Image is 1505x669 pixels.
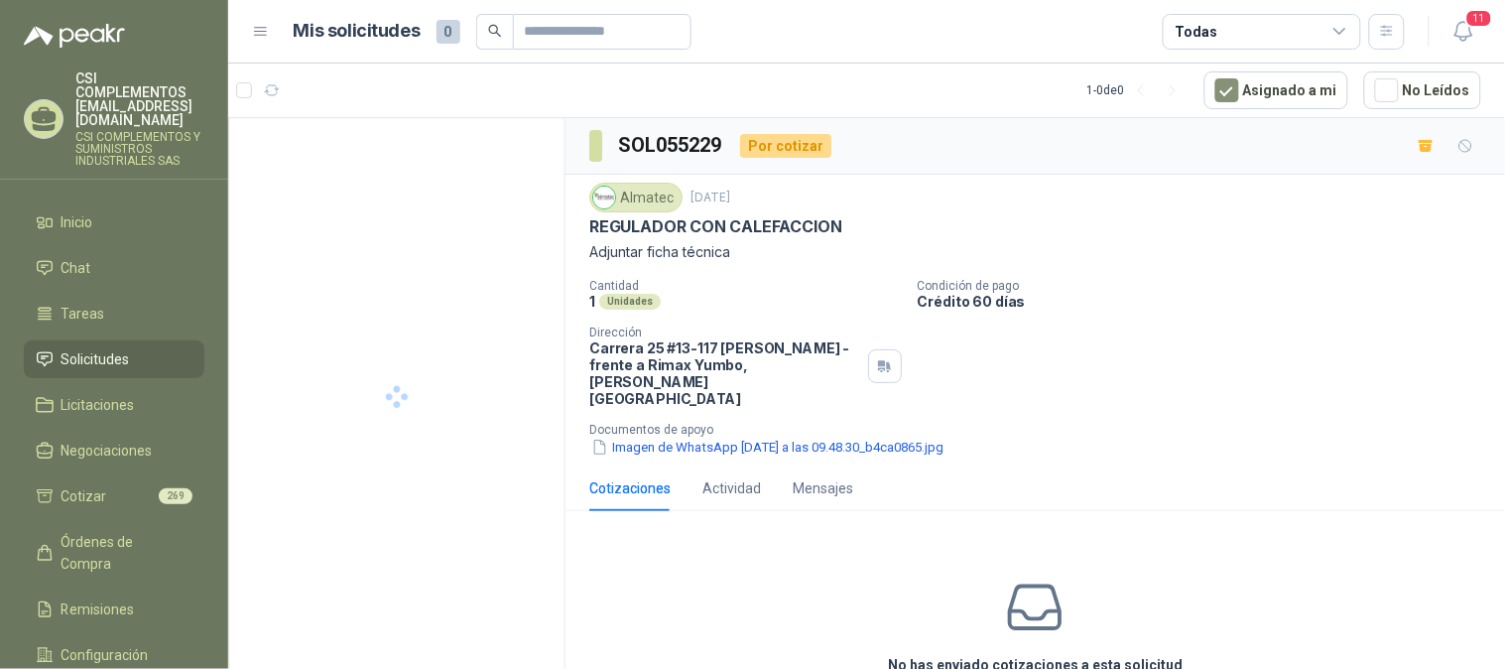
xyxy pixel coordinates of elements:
img: Logo peakr [24,24,125,48]
a: Tareas [24,295,204,333]
a: Cotizar269 [24,477,204,515]
p: Dirección [589,326,860,339]
a: Negociaciones [24,432,204,469]
p: Adjuntar ficha técnica [589,241,1481,263]
div: Mensajes [793,477,853,499]
div: Cotizaciones [589,477,671,499]
span: Negociaciones [62,440,153,462]
span: Órdenes de Compra [62,531,186,575]
a: Licitaciones [24,386,204,424]
span: Inicio [62,211,93,233]
p: CSI COMPLEMENTOS Y SUMINISTROS INDUSTRIALES SAS [75,131,204,167]
span: Cotizar [62,485,107,507]
button: 11 [1445,14,1481,50]
span: 0 [437,20,460,44]
img: Company Logo [593,187,615,208]
span: Chat [62,257,91,279]
div: Almatec [589,183,683,212]
h1: Mis solicitudes [294,17,421,46]
p: Cantidad [589,279,902,293]
p: 1 [589,293,595,310]
a: Chat [24,249,204,287]
div: Actividad [702,477,761,499]
button: No Leídos [1364,71,1481,109]
p: [DATE] [690,189,730,207]
span: Configuración [62,644,149,666]
p: Carrera 25 #13-117 [PERSON_NAME] - frente a Rimax Yumbo , [PERSON_NAME][GEOGRAPHIC_DATA] [589,339,860,407]
h3: SOL055229 [618,130,724,161]
button: Imagen de WhatsApp [DATE] a las 09.48.30_b4ca0865.jpg [589,437,945,458]
p: Crédito 60 días [918,293,1497,310]
p: REGULADOR CON CALEFACCION [589,216,842,237]
a: Remisiones [24,591,204,628]
span: 11 [1465,9,1493,28]
span: Tareas [62,303,105,325]
div: Todas [1176,21,1217,43]
a: Solicitudes [24,340,204,378]
div: Unidades [599,294,661,310]
div: 1 - 0 de 0 [1087,74,1189,106]
a: Órdenes de Compra [24,523,204,583]
span: Remisiones [62,599,135,620]
span: Solicitudes [62,348,130,370]
p: CSI COMPLEMENTOS [EMAIL_ADDRESS][DOMAIN_NAME] [75,71,204,127]
button: Asignado a mi [1204,71,1348,109]
div: Por cotizar [740,134,831,158]
span: Licitaciones [62,394,135,416]
span: 269 [159,488,192,504]
p: Condición de pago [918,279,1497,293]
span: search [488,24,502,38]
a: Inicio [24,203,204,241]
p: Documentos de apoyo [589,423,1497,437]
